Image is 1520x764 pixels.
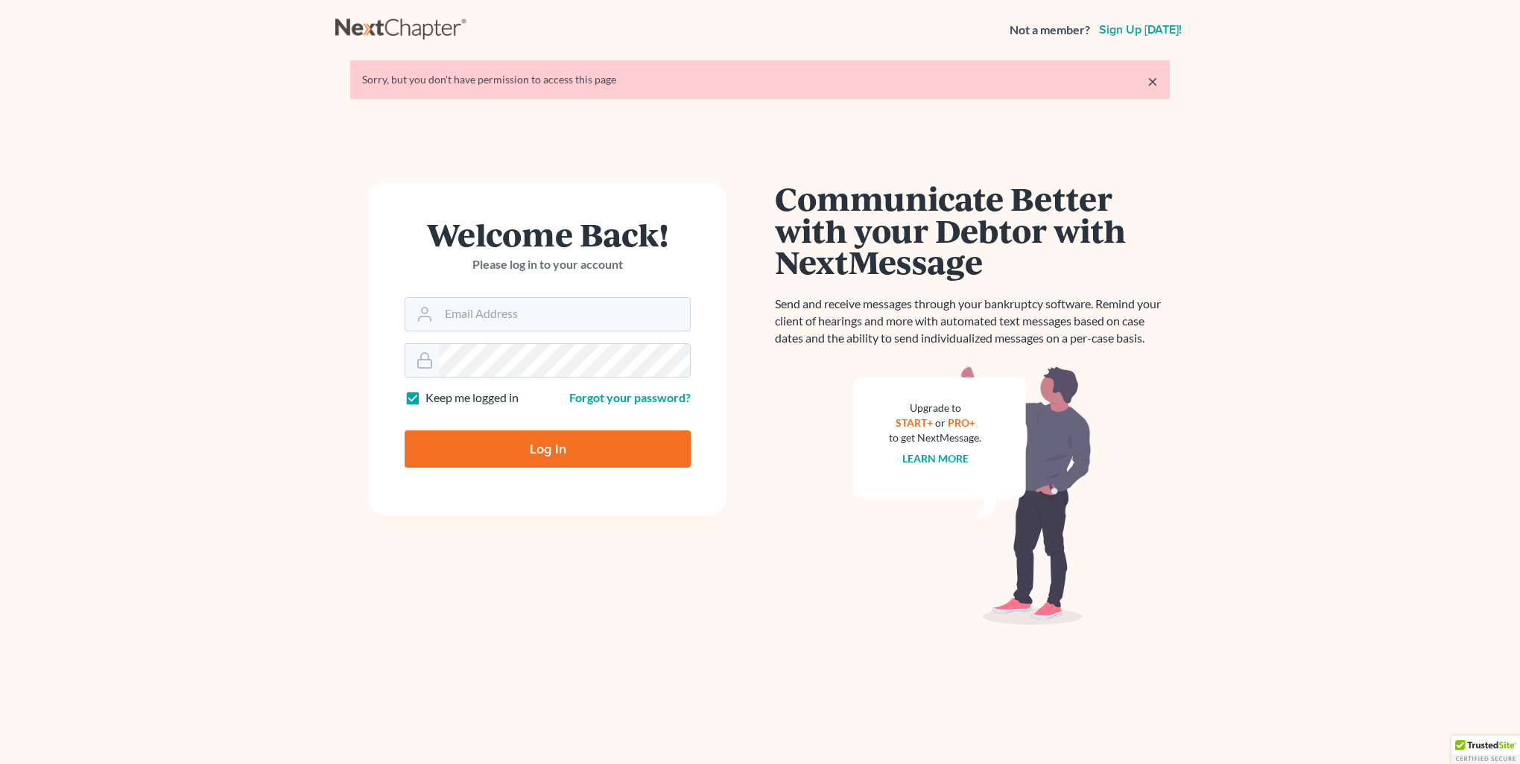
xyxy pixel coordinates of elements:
[1147,72,1158,90] a: ×
[853,365,1092,625] img: nextmessage_bg-59042aed3d76b12b5cd301f8e5b87938c9018125f34e5fa2b7a6b67550977c72.svg
[362,72,1158,87] div: Sorry, but you don't have permission to access this page
[439,298,690,331] input: Email Address
[405,256,691,273] p: Please log in to your account
[1451,736,1520,764] div: TrustedSite Certified
[405,218,691,250] h1: Welcome Back!
[775,182,1170,278] h1: Communicate Better with your Debtor with NextMessage
[425,389,519,407] label: Keep me logged in
[569,390,691,404] a: Forgot your password?
[896,416,933,429] a: START+
[889,401,981,416] div: Upgrade to
[1096,24,1185,36] a: Sign up [DATE]!
[948,416,975,429] a: PRO+
[775,296,1170,347] p: Send and receive messages through your bankruptcy software. Remind your client of hearings and mo...
[405,430,691,468] input: Log In
[935,416,946,429] span: or
[902,452,969,465] a: Learn more
[1010,22,1090,39] strong: Not a member?
[889,430,981,445] div: to get NextMessage.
